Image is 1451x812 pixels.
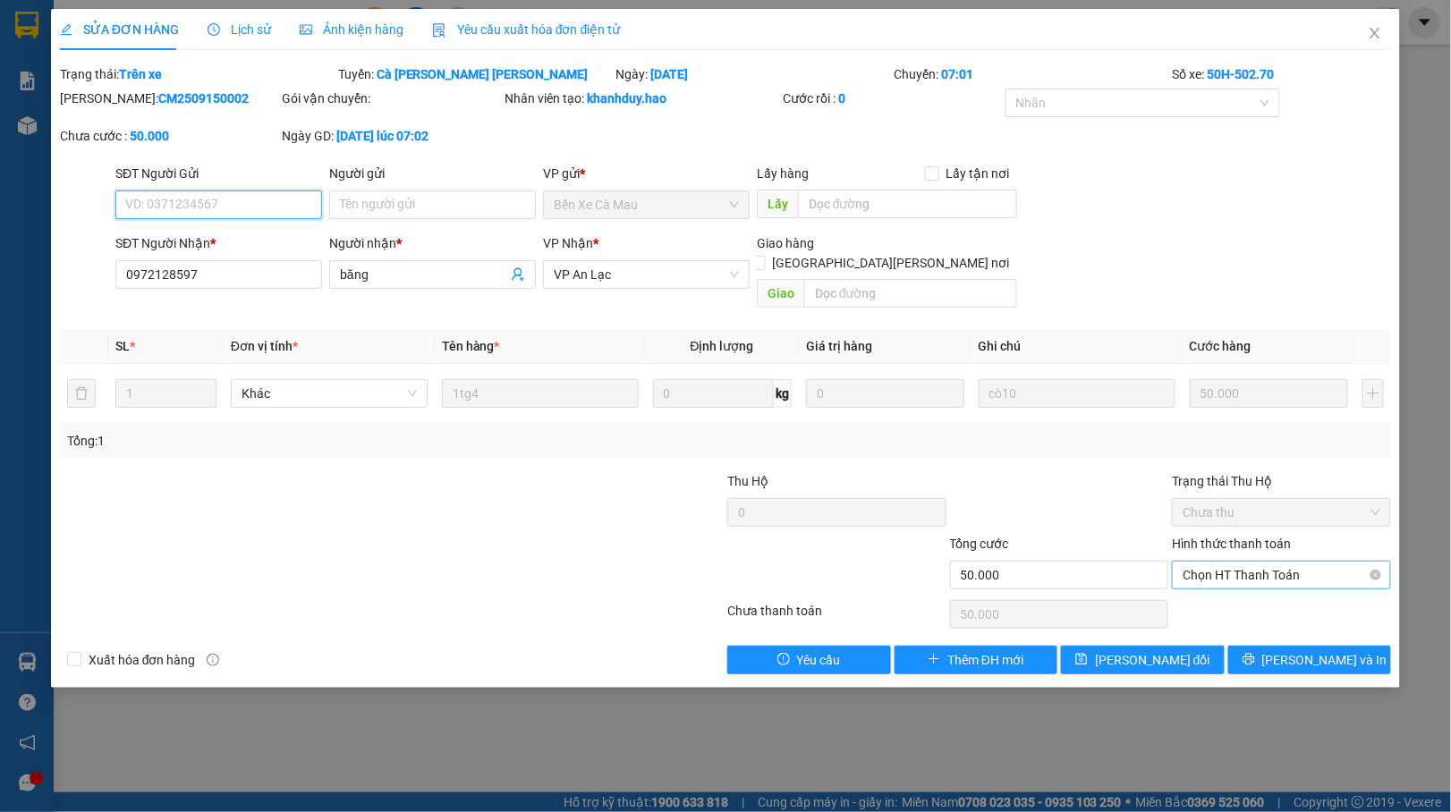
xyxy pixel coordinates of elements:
span: save [1075,653,1088,667]
div: Trạng thái: [58,64,336,84]
input: 0 [1190,379,1348,408]
span: Lịch sử [208,22,271,37]
span: Thêm ĐH mới [947,650,1023,670]
div: Chưa cước : [60,126,279,146]
b: khanhduy.hao [587,91,666,106]
span: Ảnh kiện hàng [300,22,403,37]
span: exclamation-circle [777,653,790,667]
div: Ngày GD: [283,126,502,146]
div: Người nhận [329,233,536,253]
div: Chuyến: [893,64,1171,84]
span: Khác [242,380,417,407]
span: edit [60,23,72,36]
span: Lấy tận nơi [939,164,1017,183]
div: VP gửi [543,164,750,183]
b: 50.000 [130,129,169,143]
b: Cà [PERSON_NAME] [PERSON_NAME] [377,67,589,81]
div: Cước rồi : [783,89,1002,108]
div: Tuyến: [336,64,615,84]
span: Thu Hộ [727,474,768,488]
b: Trên xe [119,67,162,81]
span: Chọn HT Thanh Toán [1183,562,1380,588]
span: Giao [757,279,804,308]
span: Cước hàng [1190,339,1252,353]
span: close [1368,26,1382,40]
li: 26 Phó Cơ Điều, Phường 12 [167,44,748,66]
span: Định lượng [691,339,754,353]
span: Chưa thu [1183,499,1380,526]
div: Số xe: [1170,64,1393,84]
b: [DATE] lúc 07:02 [337,129,429,143]
input: 0 [806,379,964,408]
div: Người gửi [329,164,536,183]
span: user-add [511,267,525,282]
div: Trạng thái Thu Hộ [1172,471,1391,491]
div: Chưa thanh toán [725,601,948,632]
b: GỬI : VP An Lạc [22,130,197,159]
span: Giao hàng [757,236,814,250]
input: Ghi Chú [979,379,1175,408]
span: kg [774,379,792,408]
span: [PERSON_NAME] và In [1262,650,1387,670]
span: Xuất hóa đơn hàng [81,650,203,670]
b: CM2509150002 [158,91,249,106]
b: [DATE] [651,67,689,81]
span: Tổng cước [950,537,1009,551]
b: 07:01 [942,67,974,81]
b: 50H-502.70 [1207,67,1274,81]
div: Nhân viên tạo: [505,89,779,108]
input: VD: Bàn, Ghế [442,379,639,408]
button: delete [67,379,96,408]
span: info-circle [207,654,219,666]
img: logo.jpg [22,22,112,112]
span: Đơn vị tính [231,339,298,353]
div: SĐT Người Nhận [115,233,322,253]
span: SỬA ĐƠN HÀNG [60,22,179,37]
b: 0 [838,91,845,106]
div: SĐT Người Gửi [115,164,322,183]
button: plusThêm ĐH mới [895,646,1058,674]
th: Ghi chú [972,329,1183,364]
button: Close [1350,9,1400,59]
span: [PERSON_NAME] đổi [1095,650,1210,670]
span: Bến Xe Cà Mau [554,191,739,218]
label: Hình thức thanh toán [1172,537,1291,551]
span: Yêu cầu xuất hóa đơn điện tử [432,22,621,37]
span: Giá trị hàng [806,339,872,353]
span: Tên hàng [442,339,500,353]
span: picture [300,23,312,36]
span: VP Nhận [543,236,593,250]
span: VP An Lạc [554,261,739,288]
span: Lấy hàng [757,166,809,181]
div: Gói vận chuyển: [283,89,502,108]
button: save[PERSON_NAME] đổi [1061,646,1225,674]
span: printer [1243,653,1255,667]
div: Tổng: 1 [67,431,561,451]
div: Ngày: [615,64,893,84]
button: printer[PERSON_NAME] và In [1228,646,1392,674]
button: plus [1362,379,1385,408]
span: SL [115,339,130,353]
span: clock-circle [208,23,220,36]
div: [PERSON_NAME]: [60,89,279,108]
button: exclamation-circleYêu cầu [727,646,891,674]
span: Yêu cầu [797,650,841,670]
input: Dọc đường [804,279,1017,308]
span: Lấy [757,190,798,218]
span: [GEOGRAPHIC_DATA][PERSON_NAME] nơi [766,253,1017,273]
span: close-circle [1370,570,1381,580]
li: Hotline: 02839552959 [167,66,748,89]
span: plus [928,653,940,667]
img: icon [432,23,446,38]
input: Dọc đường [798,190,1017,218]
